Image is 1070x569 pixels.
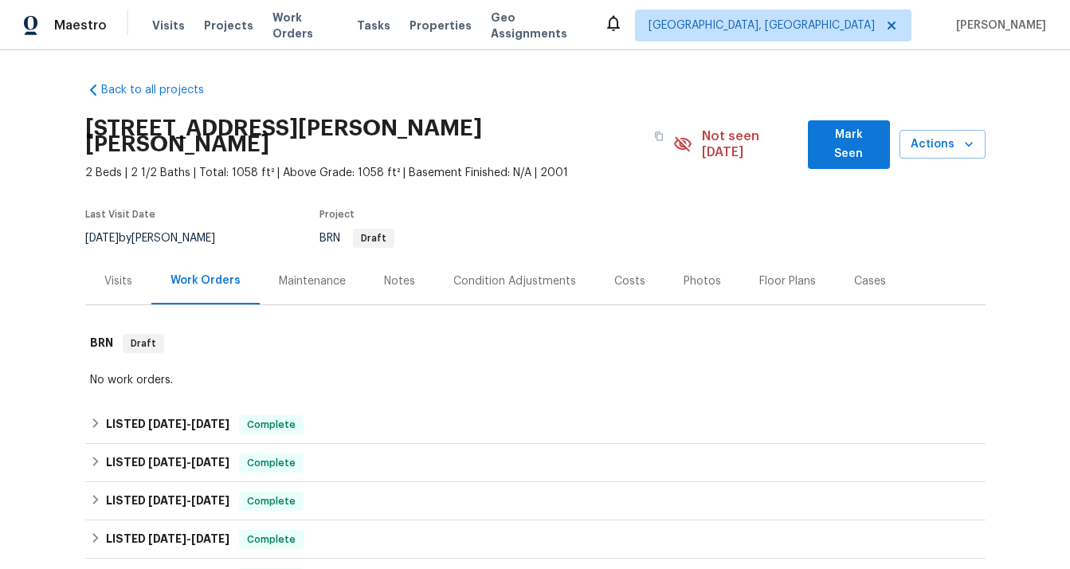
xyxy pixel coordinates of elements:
button: Copy Address [645,122,673,151]
span: Actions [912,135,973,155]
span: Geo Assignments [491,10,585,41]
div: Work Orders [170,273,241,288]
span: Complete [241,493,302,509]
div: LISTED [DATE]-[DATE]Complete [85,520,986,559]
span: [DATE] [191,533,229,544]
div: No work orders. [90,372,981,388]
h6: LISTED [106,415,229,434]
div: Floor Plans [759,273,816,289]
div: Cases [854,273,886,289]
span: Tasks [357,20,390,31]
span: [DATE] [85,233,119,244]
div: Photos [684,273,721,289]
h2: [STREET_ADDRESS][PERSON_NAME][PERSON_NAME] [85,120,645,152]
span: [DATE] [191,457,229,468]
span: [GEOGRAPHIC_DATA], [GEOGRAPHIC_DATA] [649,18,875,33]
div: LISTED [DATE]-[DATE]Complete [85,406,986,444]
div: Notes [384,273,415,289]
button: Mark Seen [808,120,890,169]
span: [DATE] [148,495,186,506]
span: - [148,457,229,468]
h6: LISTED [106,492,229,511]
span: Maestro [54,18,107,33]
h6: BRN [90,334,113,353]
span: Complete [241,417,302,433]
span: Draft [124,336,163,351]
div: Visits [104,273,132,289]
h6: LISTED [106,453,229,473]
div: Costs [614,273,645,289]
div: LISTED [DATE]-[DATE]Complete [85,482,986,520]
span: Work Orders [272,10,338,41]
span: 2 Beds | 2 1/2 Baths | Total: 1058 ft² | Above Grade: 1058 ft² | Basement Finished: N/A | 2001 [85,165,674,181]
span: Draft [355,233,393,243]
div: by [PERSON_NAME] [85,229,234,248]
span: [DATE] [191,495,229,506]
span: Projects [204,18,253,33]
button: Actions [900,130,986,159]
span: Complete [241,455,302,471]
span: Properties [410,18,472,33]
span: - [148,495,229,506]
span: [DATE] [148,457,186,468]
span: Complete [241,532,302,547]
span: - [148,418,229,430]
a: Back to all projects [85,82,238,98]
div: Maintenance [279,273,346,289]
span: [DATE] [191,418,229,430]
span: Visits [152,18,185,33]
span: Project [319,210,355,219]
span: [DATE] [148,533,186,544]
span: - [148,533,229,544]
span: Last Visit Date [85,210,155,219]
div: LISTED [DATE]-[DATE]Complete [85,444,986,482]
span: BRN [319,233,394,244]
div: Condition Adjustments [453,273,576,289]
span: Not seen [DATE] [702,128,798,160]
h6: LISTED [106,530,229,549]
span: Mark Seen [821,125,877,164]
span: [DATE] [148,418,186,430]
div: BRN Draft [85,318,986,369]
span: [PERSON_NAME] [950,18,1046,33]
